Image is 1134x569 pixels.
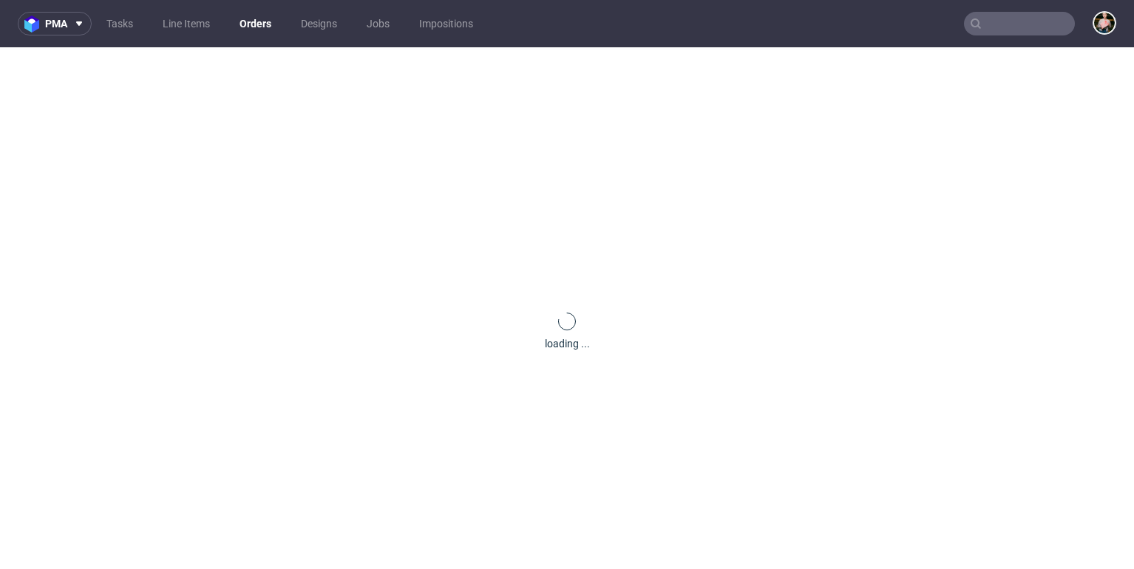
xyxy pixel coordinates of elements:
[410,12,482,35] a: Impositions
[98,12,142,35] a: Tasks
[45,18,67,29] span: pma
[154,12,219,35] a: Line Items
[24,16,45,33] img: logo
[18,12,92,35] button: pma
[231,12,280,35] a: Orders
[545,336,590,351] div: loading ...
[358,12,398,35] a: Jobs
[1094,13,1115,33] img: Marta Tomaszewska
[292,12,346,35] a: Designs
